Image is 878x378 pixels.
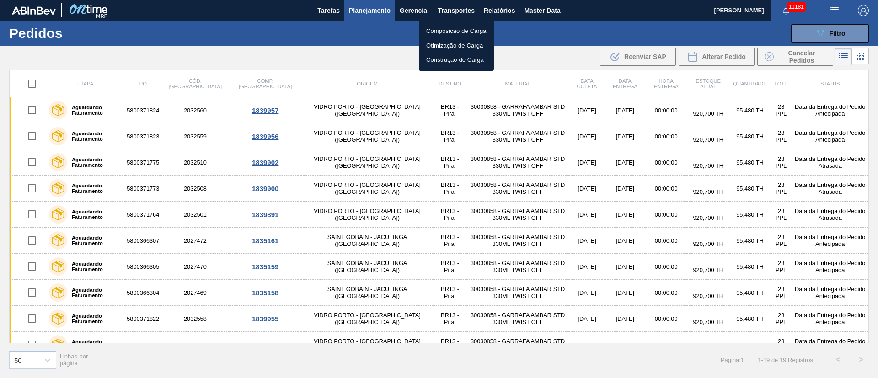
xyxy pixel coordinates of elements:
[419,38,494,53] a: Otimização de Carga
[419,53,494,67] a: Construção de Carga
[419,24,494,38] a: Composição de Carga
